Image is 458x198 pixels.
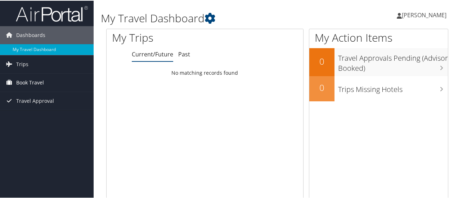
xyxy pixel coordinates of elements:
[402,10,446,18] span: [PERSON_NAME]
[16,5,88,22] img: airportal-logo.png
[397,4,454,25] a: [PERSON_NAME]
[107,66,303,79] td: No matching records found
[178,50,190,57] a: Past
[309,75,448,101] a: 0Trips Missing Hotels
[338,80,448,94] h3: Trips Missing Hotels
[309,29,448,45] h1: My Action Items
[16,73,44,91] span: Book Travel
[309,81,334,93] h2: 0
[112,29,216,45] h1: My Trips
[338,49,448,73] h3: Travel Approvals Pending (Advisor Booked)
[309,55,334,67] h2: 0
[16,26,45,43] span: Dashboards
[16,91,54,109] span: Travel Approval
[101,10,336,25] h1: My Travel Dashboard
[132,50,173,57] a: Current/Future
[16,55,28,73] span: Trips
[309,47,448,75] a: 0Travel Approvals Pending (Advisor Booked)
